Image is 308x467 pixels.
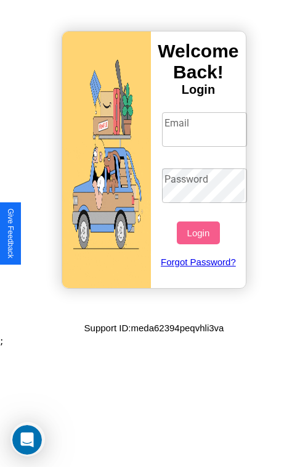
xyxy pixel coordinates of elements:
[10,422,45,457] iframe: Intercom live chat discovery launcher
[84,320,224,336] p: Support ID: meda62394peqvhli3va
[177,221,219,244] button: Login
[12,425,42,455] iframe: Intercom live chat
[62,31,151,288] img: gif
[6,209,15,258] div: Give Feedback
[151,83,246,97] h4: Login
[151,41,246,83] h3: Welcome Back!
[156,244,241,279] a: Forgot Password?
